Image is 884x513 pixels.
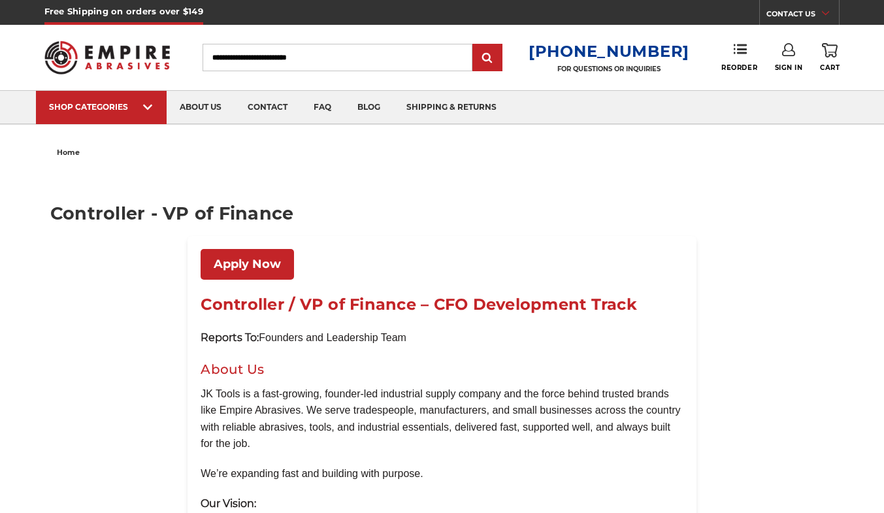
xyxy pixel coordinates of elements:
[474,45,500,71] input: Submit
[201,329,683,346] p: Founders and Leadership Team
[393,91,510,124] a: shipping & returns
[201,465,683,482] p: We’re expanding fast and building with purpose.
[201,331,259,344] strong: Reports To:
[766,7,839,25] a: CONTACT US
[201,293,683,316] h1: Controller / VP of Finance – CFO Development Track
[57,148,80,157] span: home
[775,63,803,72] span: Sign In
[50,205,834,222] h1: Controller - VP of Finance
[235,91,301,124] a: contact
[529,65,689,73] p: FOR QUESTIONS OR INQUIRIES
[820,43,840,72] a: Cart
[167,91,235,124] a: about us
[820,63,840,72] span: Cart
[201,386,683,452] p: JK Tools is a fast-growing, founder-led industrial supply company and the force behind trusted br...
[344,91,393,124] a: blog
[201,249,294,280] a: Apply Now
[721,43,757,71] a: Reorder
[529,42,689,61] a: [PHONE_NUMBER]
[49,102,154,112] div: SHOP CATEGORIES
[301,91,344,124] a: faq
[201,359,683,379] h2: About Us
[44,33,170,82] img: Empire Abrasives
[201,497,256,510] strong: Our Vision:
[721,63,757,72] span: Reorder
